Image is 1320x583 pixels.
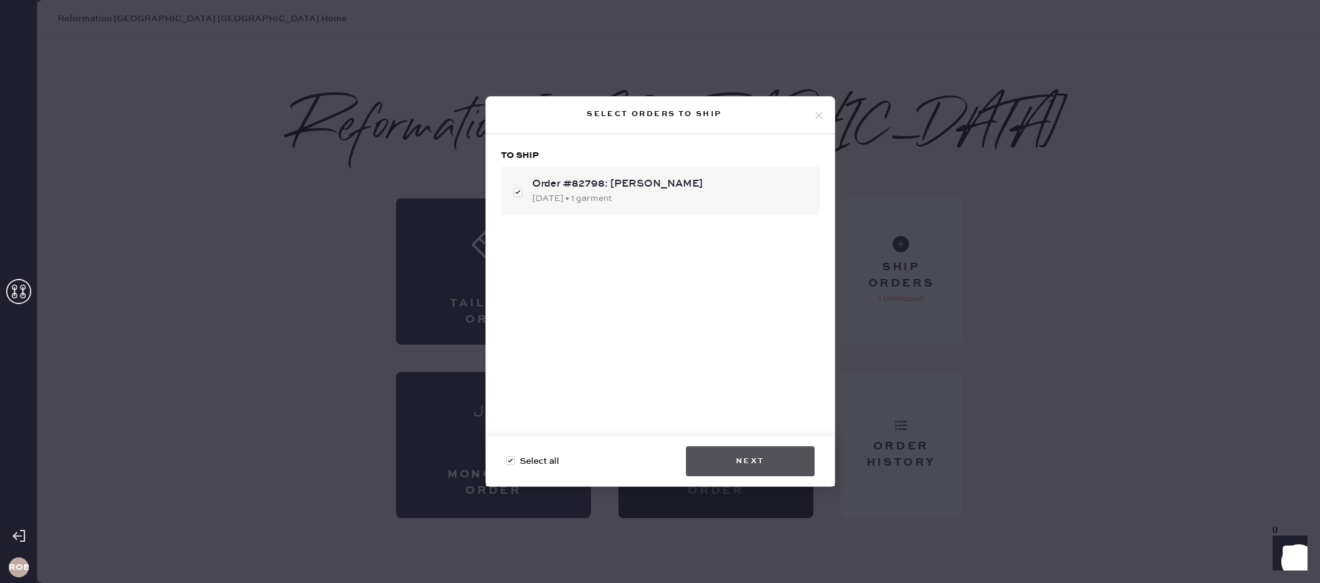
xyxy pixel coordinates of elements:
[496,107,813,122] div: Select orders to ship
[1261,527,1314,581] iframe: Front Chat
[686,446,815,476] button: Next
[501,149,820,162] h3: To ship
[532,192,810,205] div: [DATE] • 1 garment
[532,177,810,192] div: Order #82798: [PERSON_NAME]
[520,454,559,468] span: Select all
[9,563,29,572] h3: ROBCA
